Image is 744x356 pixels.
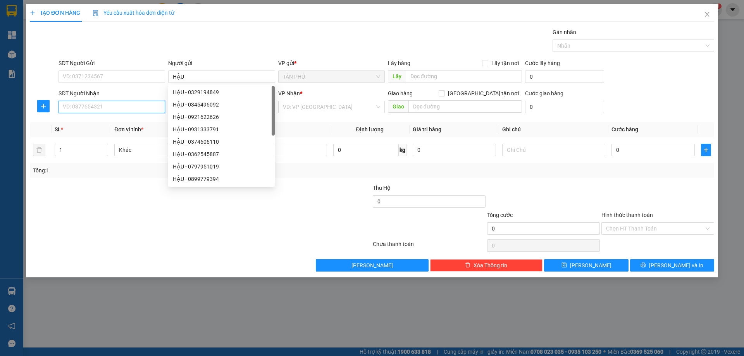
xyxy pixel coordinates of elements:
div: HẬU - 0362545887 [168,148,275,160]
span: Định lượng [356,126,384,132]
input: Ghi Chú [502,144,605,156]
span: Lấy [388,70,406,83]
div: HẬU - 0362545887 [173,150,270,158]
span: Đơn vị tính [114,126,143,132]
button: delete [33,144,45,156]
div: VP gửi [278,59,385,67]
span: [GEOGRAPHIC_DATA] tận nơi [445,89,522,98]
span: Cước hàng [611,126,638,132]
span: save [561,262,567,268]
div: Tổng: 1 [33,166,287,175]
span: [PERSON_NAME] [570,261,611,270]
input: Cước lấy hàng [525,71,604,83]
div: SĐT Người Nhận [59,89,165,98]
span: Lấy hàng [388,60,410,66]
div: HẬU - 0345496092 [168,98,275,111]
span: TẠO ĐƠN HÀNG [30,10,80,16]
button: Close [696,4,718,26]
div: HẬU - 0329194849 [173,88,270,96]
button: [PERSON_NAME] [316,259,429,272]
th: Ghi chú [499,122,608,137]
span: [PERSON_NAME] [351,261,393,270]
label: Cước lấy hàng [525,60,560,66]
span: plus [701,147,711,153]
div: HẬU - 0797951019 [168,160,275,173]
div: HẬU - 0931333791 [173,125,270,134]
div: SĐT Người Gửi [59,59,165,67]
span: plus [38,103,49,109]
span: TÂN PHÚ [283,71,380,83]
input: Cước giao hàng [525,101,604,113]
div: HẬU - 0374606110 [173,138,270,146]
span: SL [55,126,61,132]
input: VD: Bàn, Ghế [224,144,327,156]
span: delete [465,262,470,268]
input: Dọc đường [408,100,522,113]
span: plus [30,10,35,15]
span: Khác [119,144,213,156]
button: plus [701,144,711,156]
span: Giá trị hàng [413,126,441,132]
div: HẬU - 0921622626 [173,113,270,121]
span: Giao [388,100,408,113]
button: printer[PERSON_NAME] và In [630,259,714,272]
label: Hình thức thanh toán [601,212,653,218]
div: Người gửi [168,59,275,67]
div: HẬU - 0899779394 [168,173,275,185]
button: save[PERSON_NAME] [544,259,628,272]
span: Lấy tận nơi [488,59,522,67]
span: Tổng cước [487,212,513,218]
img: icon [93,10,99,16]
label: Cước giao hàng [525,90,563,96]
span: [PERSON_NAME] và In [649,261,703,270]
label: Gán nhãn [553,29,576,35]
span: Giao hàng [388,90,413,96]
button: deleteXóa Thông tin [430,259,543,272]
div: HẬU - 0345496092 [173,100,270,109]
span: Yêu cầu xuất hóa đơn điện tử [93,10,174,16]
input: Dọc đường [406,70,522,83]
input: 0 [413,144,496,156]
div: HẬU - 0374606110 [168,136,275,148]
span: close [704,11,710,17]
span: Thu Hộ [373,185,391,191]
div: HẬU - 0329194849 [168,86,275,98]
span: Xóa Thông tin [474,261,507,270]
div: HẬU - 0797951019 [173,162,270,171]
span: kg [399,144,406,156]
div: HẬU - 0899779394 [173,175,270,183]
button: plus [37,100,50,112]
span: VP Nhận [278,90,300,96]
div: HẬU - 0921622626 [168,111,275,123]
span: printer [641,262,646,268]
div: HẬU - 0931333791 [168,123,275,136]
div: Chưa thanh toán [372,240,486,253]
